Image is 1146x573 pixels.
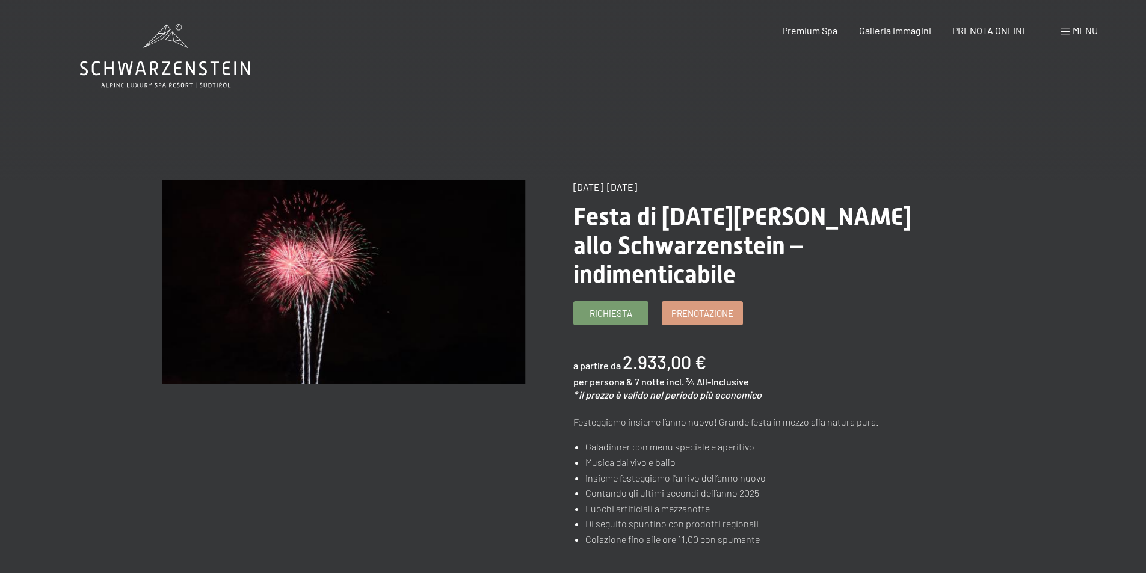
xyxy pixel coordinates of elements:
span: Prenotazione [671,307,733,320]
span: [DATE]-[DATE] [573,181,637,192]
span: a partire da [573,360,621,371]
a: Galleria immagini [859,25,931,36]
li: Colazione fino alle ore 11.00 con spumante [585,532,935,547]
span: Menu [1073,25,1098,36]
a: Richiesta [574,302,648,325]
li: Fuochi artificiali a mezzanotte [585,501,935,516]
img: Festa di San Silvestro allo Schwarzenstein – indimenticabile [162,180,525,384]
a: PRENOTA ONLINE [952,25,1028,36]
span: Festa di [DATE][PERSON_NAME] allo Schwarzenstein – indimenticabile [573,203,911,289]
li: Musica dal vivo e ballo [585,455,935,470]
a: Premium Spa [782,25,837,36]
span: per persona & [573,376,633,387]
li: Di seguito spuntino con prodotti regionali [585,516,935,532]
li: Galadinner con menu speciale e aperitivo [585,439,935,455]
p: Festeggiamo insieme l’anno nuovo! Grande festa in mezzo alla natura pura. [573,414,936,430]
li: Contando gli ultimi secondi dell’anno 2025 [585,485,935,501]
span: incl. ¾ All-Inclusive [667,376,749,387]
a: Prenotazione [662,302,742,325]
b: 2.933,00 € [623,351,706,373]
em: * il prezzo è valido nel periodo più economico [573,389,762,400]
span: Richiesta [590,307,632,320]
li: Insieme festeggiamo l'arrivo dell’anno nuovo [585,470,935,486]
span: 7 notte [635,376,665,387]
